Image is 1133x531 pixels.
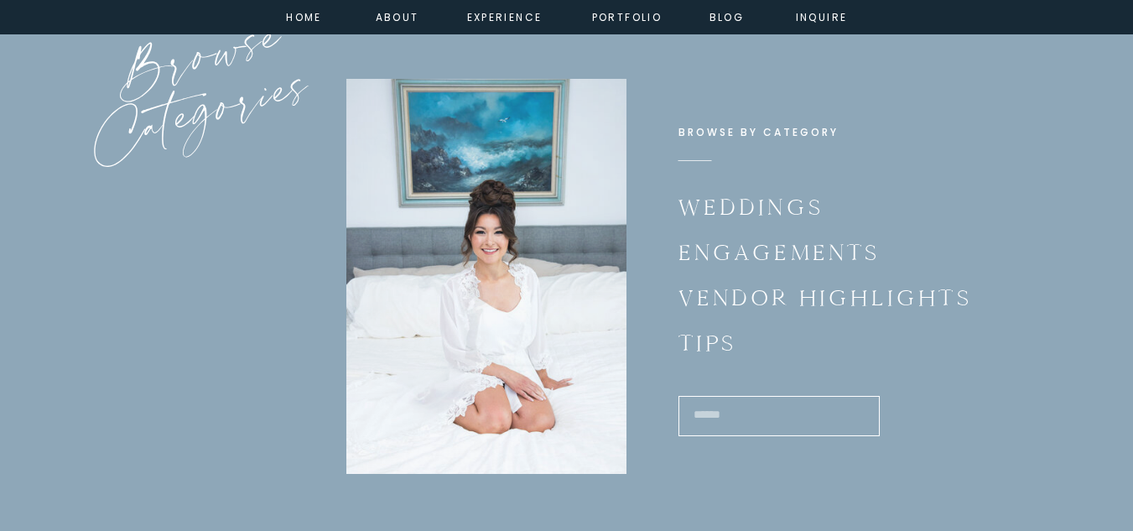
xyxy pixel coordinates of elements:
[792,8,852,23] a: inquire
[678,325,814,358] a: tips
[678,280,997,313] a: vendor highlights
[376,8,413,23] a: about
[678,123,854,141] h2: browse by category
[678,235,888,268] a: Engagements
[697,8,757,23] a: Blog
[591,8,663,23] a: portfolio
[70,5,294,134] p: Browse Categories
[467,8,535,23] a: experience
[678,190,830,222] a: Weddings
[282,8,327,23] a: home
